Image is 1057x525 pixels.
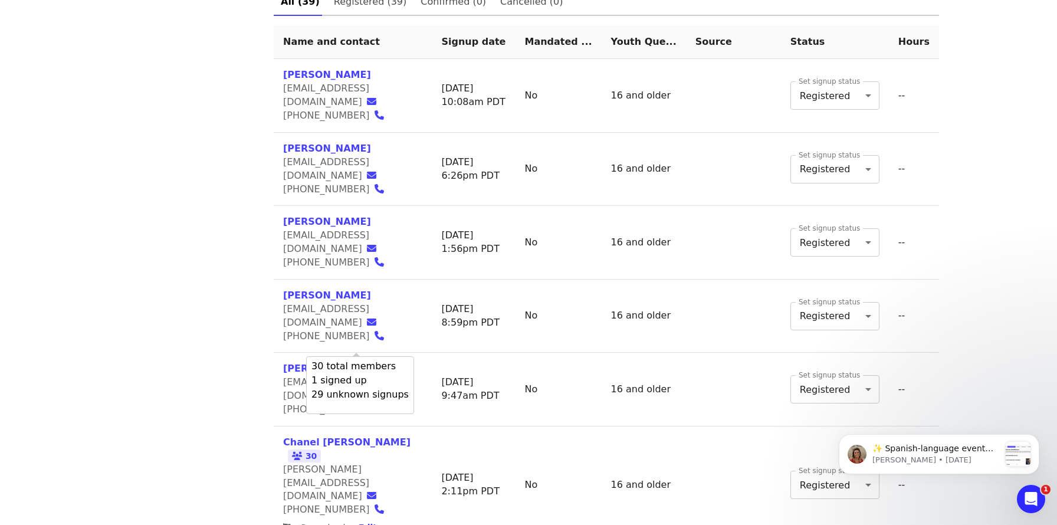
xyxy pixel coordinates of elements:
div: Registered [790,302,879,330]
i: envelope icon [367,170,376,181]
span: [PHONE_NUMBER] [283,183,370,195]
td: [DATE] 10:08am PDT [432,59,515,133]
i: phone icon [375,110,384,121]
a: [PERSON_NAME] [283,69,371,80]
label: Set signup status [799,298,860,306]
span: [PHONE_NUMBER] [283,403,370,415]
td: -- [889,353,939,426]
div: Registered [790,155,879,183]
iframe: Intercom live chat [1017,485,1045,513]
td: No [515,59,601,133]
span: 1 signed up [311,375,367,386]
a: envelope icon [367,317,383,328]
label: Set signup status [799,152,860,159]
div: Registered [790,471,879,499]
span: Youth Question [611,36,677,47]
i: envelope icon [367,317,376,328]
a: phone icon [375,183,391,195]
i: envelope icon [367,243,376,254]
td: -- [889,59,939,133]
a: [PERSON_NAME] [283,216,371,227]
span: [EMAIL_ADDRESS][DOMAIN_NAME] [283,303,369,328]
a: phone icon [375,110,391,121]
td: [DATE] 9:47am PDT [432,353,515,426]
label: Set signup status [799,372,860,379]
th: Name and contact [274,25,432,59]
span: [EMAIL_ADDRESS][DOMAIN_NAME] [283,156,369,181]
a: phone icon [375,257,391,268]
th: Source [686,25,781,59]
td: 16 and older [602,206,686,280]
div: Registered [790,81,879,110]
td: No [515,353,601,426]
a: envelope icon [367,243,383,254]
th: Hours [889,25,939,59]
span: Mandated Service [524,36,592,47]
td: No [515,206,601,280]
td: -- [889,280,939,353]
div: Registered [790,375,879,403]
td: 16 and older [602,59,686,133]
i: phone icon [375,183,384,195]
label: Set signup status [799,467,860,474]
a: envelope icon [367,170,383,181]
span: 30 [288,449,321,462]
a: phone icon [375,330,391,342]
td: -- [889,206,939,280]
i: phone icon [375,504,384,515]
iframe: Intercom notifications message [821,411,1057,493]
a: envelope icon [367,96,383,107]
span: [PERSON_NAME][EMAIL_ADDRESS][DOMAIN_NAME] [283,464,369,502]
span: [EMAIL_ADDRESS][DOMAIN_NAME] [283,83,369,107]
td: [DATE] 8:59pm PDT [432,280,515,353]
i: envelope icon [367,490,376,501]
i: phone icon [375,257,384,268]
td: No [515,133,601,206]
span: 29 unknown signups [311,389,409,400]
span: [EMAIL_ADDRESS][DOMAIN_NAME] [283,229,369,254]
a: phone icon [375,504,391,515]
span: [PHONE_NUMBER] [283,330,370,342]
div: Registered [790,228,879,257]
a: envelope icon [367,490,383,501]
a: [PERSON_NAME] [283,290,371,301]
td: -- [889,133,939,206]
i: users icon [292,451,303,461]
a: Chanel [PERSON_NAME] [283,437,411,448]
td: [DATE] 6:26pm PDT [432,133,515,206]
span: 30 total members [311,360,396,372]
th: Signup date [432,25,515,59]
span: [PHONE_NUMBER] [283,110,370,121]
i: phone icon [375,330,384,342]
a: [PERSON_NAME] [283,363,371,374]
span: [EMAIL_ADDRESS][DOMAIN_NAME] [283,376,369,401]
label: Set signup status [799,225,860,232]
td: 16 and older [602,133,686,206]
td: No [515,280,601,353]
td: 16 and older [602,280,686,353]
td: 16 and older [602,353,686,426]
span: [PHONE_NUMBER] [283,504,370,515]
label: Set signup status [799,78,860,85]
i: envelope icon [367,96,376,107]
span: Status [790,36,825,47]
a: [PERSON_NAME] [283,143,371,154]
td: [DATE] 1:56pm PDT [432,206,515,280]
span: [PHONE_NUMBER] [283,257,370,268]
span: 1 [1041,485,1051,494]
